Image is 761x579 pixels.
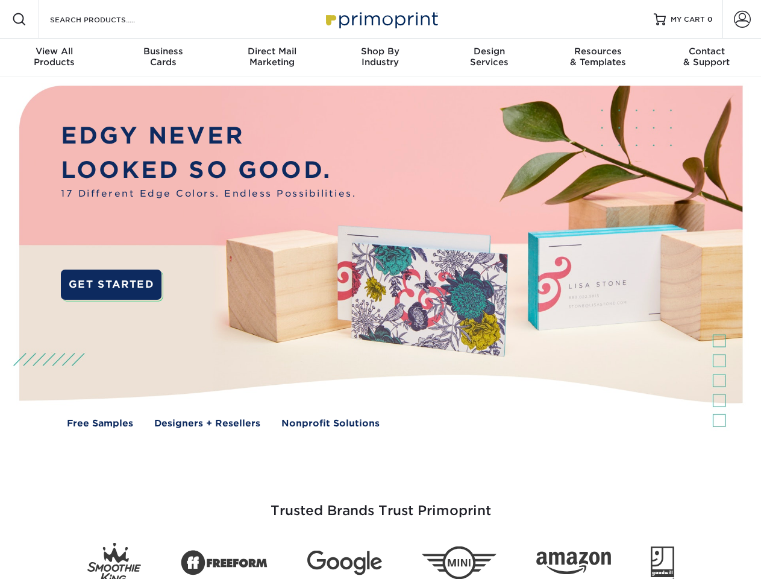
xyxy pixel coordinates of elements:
a: Direct MailMarketing [218,39,326,77]
a: Free Samples [67,417,133,431]
img: Google [307,551,382,575]
span: MY CART [671,14,705,25]
span: Direct Mail [218,46,326,57]
div: Marketing [218,46,326,68]
a: Contact& Support [653,39,761,77]
a: Shop ByIndustry [326,39,434,77]
span: Resources [543,46,652,57]
p: EDGY NEVER [61,119,356,153]
div: Industry [326,46,434,68]
p: LOOKED SO GOOD. [61,153,356,188]
div: Cards [108,46,217,68]
span: Contact [653,46,761,57]
a: DesignServices [435,39,543,77]
a: Resources& Templates [543,39,652,77]
span: Design [435,46,543,57]
a: GET STARTED [61,270,161,300]
a: Nonprofit Solutions [281,417,380,431]
span: Shop By [326,46,434,57]
h3: Trusted Brands Trust Primoprint [28,474,733,533]
span: Business [108,46,217,57]
img: Amazon [536,552,611,575]
img: Primoprint [321,6,441,32]
span: 17 Different Edge Colors. Endless Possibilities. [61,187,356,201]
img: Goodwill [651,546,674,579]
div: Services [435,46,543,68]
div: & Templates [543,46,652,68]
a: BusinessCards [108,39,217,77]
span: 0 [707,15,713,24]
input: SEARCH PRODUCTS..... [49,12,166,27]
div: & Support [653,46,761,68]
a: Designers + Resellers [154,417,260,431]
